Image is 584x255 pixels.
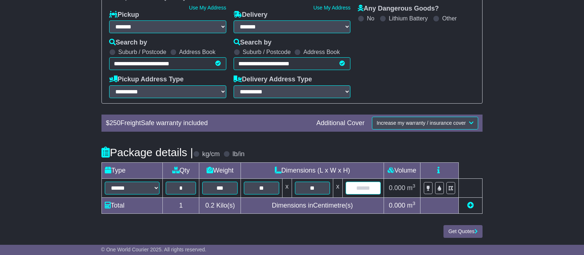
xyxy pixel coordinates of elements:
h4: Package details | [101,146,193,158]
div: $ FreightSafe warranty included [102,119,313,127]
div: Additional Cover [313,119,368,127]
td: Total [102,197,163,213]
td: x [282,178,292,197]
td: Kilo(s) [199,197,241,213]
a: Add new item [467,202,474,209]
a: Use My Address [313,5,350,11]
label: Suburb / Postcode [118,49,166,55]
span: m [407,202,415,209]
label: Delivery Address Type [234,76,312,84]
span: Increase my warranty / insurance cover [377,120,466,126]
td: 1 [163,197,199,213]
label: Any Dangerous Goods? [358,5,439,13]
label: Address Book [179,49,216,55]
a: Use My Address [189,5,226,11]
label: Address Book [303,49,340,55]
button: Get Quotes [443,225,483,238]
label: kg/cm [202,150,220,158]
label: Other [442,15,457,22]
td: Qty [163,162,199,178]
td: Dimensions in Centimetre(s) [241,197,384,213]
label: Pickup Address Type [109,76,184,84]
label: Lithium Battery [389,15,428,22]
span: 250 [109,119,120,127]
span: 0.000 [389,184,405,192]
label: Suburb / Postcode [243,49,291,55]
label: lb/in [233,150,245,158]
td: x [333,178,342,197]
label: Pickup [109,11,139,19]
span: 0.2 [205,202,214,209]
sup: 3 [412,201,415,206]
label: Search by [109,39,147,47]
label: Search by [234,39,272,47]
td: Type [102,162,163,178]
span: 0.000 [389,202,405,209]
label: Delivery [234,11,268,19]
button: Increase my warranty / insurance cover [372,117,478,130]
td: Volume [384,162,420,178]
span: © One World Courier 2025. All rights reserved. [101,247,207,252]
sup: 3 [412,183,415,189]
td: Weight [199,162,241,178]
label: No [367,15,374,22]
td: Dimensions (L x W x H) [241,162,384,178]
span: m [407,184,415,192]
